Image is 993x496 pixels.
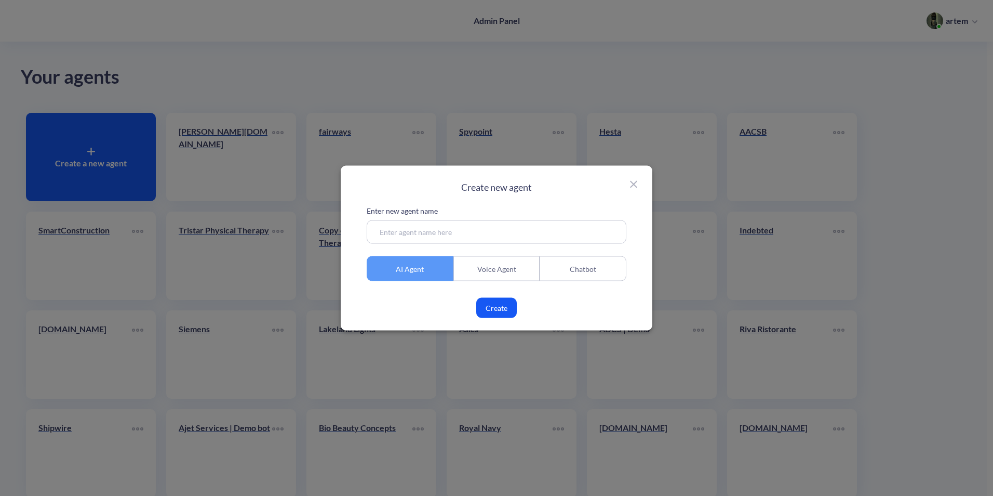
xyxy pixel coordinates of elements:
input: Enter agent name here [367,220,626,244]
div: AI Agent [367,256,453,281]
div: Voice Agent [453,256,540,281]
button: Create [476,298,517,318]
div: Chatbot [540,256,626,281]
h2: Create new agent [367,181,626,193]
p: Enter new agent name [367,205,626,216]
